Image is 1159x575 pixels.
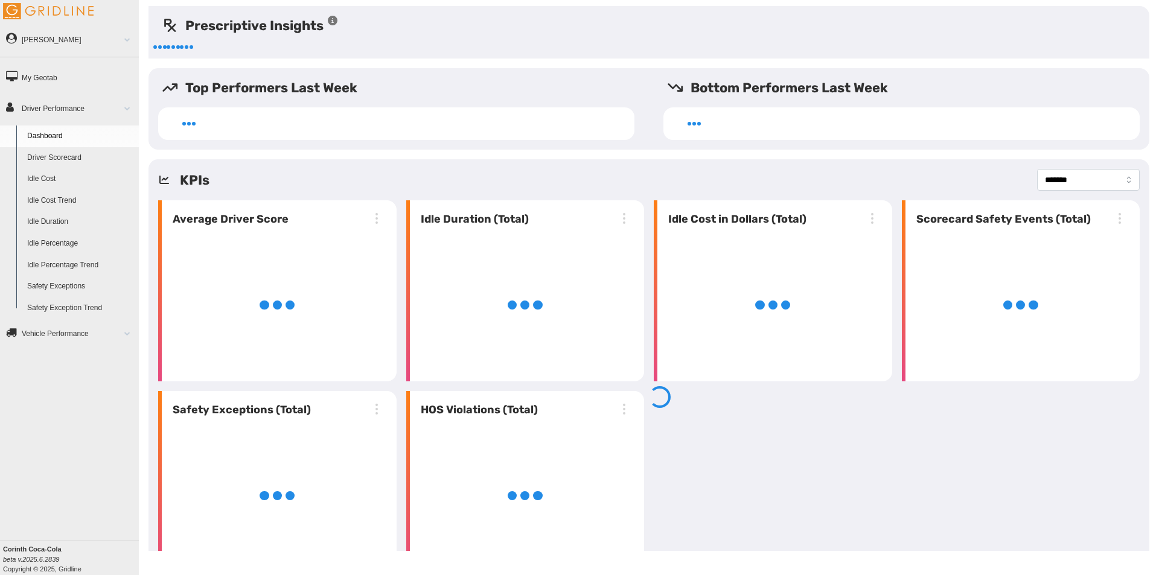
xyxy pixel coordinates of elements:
[162,78,644,98] h5: Top Performers Last Week
[22,276,139,297] a: Safety Exceptions
[912,211,1091,227] h6: Scorecard Safety Events (Total)
[3,545,62,553] b: Corinth Coca-Cola
[168,211,289,227] h6: Average Driver Score
[22,233,139,255] a: Idle Percentage
[3,556,59,563] i: beta v.2025.6.2839
[3,3,94,19] img: Gridline
[22,147,139,169] a: Driver Scorecard
[416,211,529,227] h6: Idle Duration (Total)
[663,211,806,227] h6: Idle Cost in Dollars (Total)
[168,402,311,418] h6: Safety Exceptions (Total)
[22,211,139,233] a: Idle Duration
[162,16,339,36] h5: Prescriptive Insights
[22,297,139,319] a: Safety Exception Trend
[416,402,538,418] h6: HOS Violations (Total)
[22,168,139,190] a: Idle Cost
[667,78,1149,98] h5: Bottom Performers Last Week
[180,170,209,190] h5: KPIs
[3,544,139,574] div: Copyright © 2025, Gridline
[22,255,139,276] a: Idle Percentage Trend
[22,190,139,212] a: Idle Cost Trend
[22,125,139,147] a: Dashboard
